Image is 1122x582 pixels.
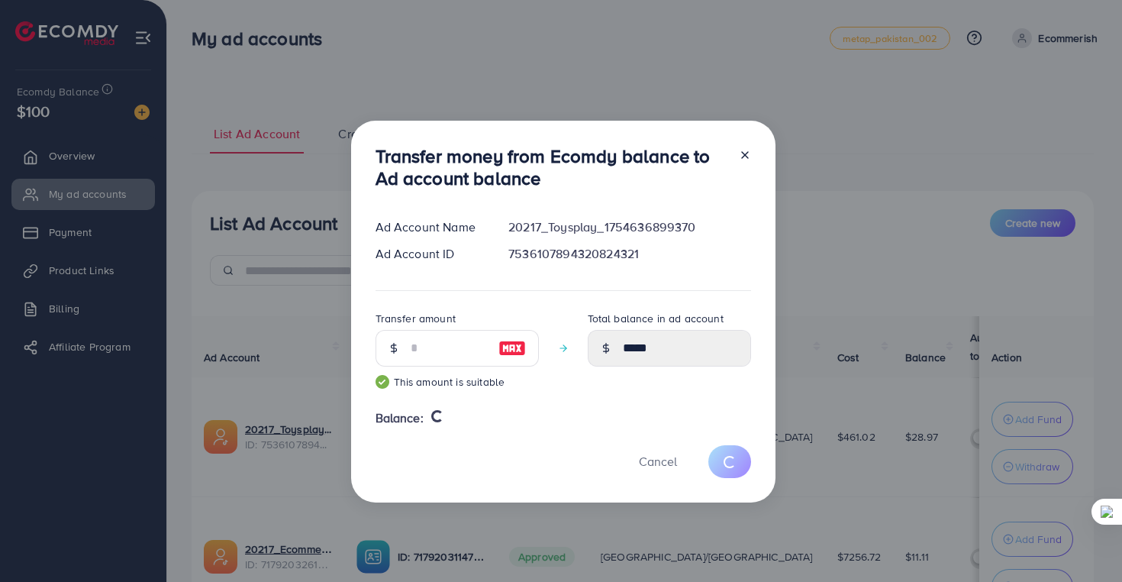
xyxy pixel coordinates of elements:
[363,245,497,263] div: Ad Account ID
[363,218,497,236] div: Ad Account Name
[376,409,424,427] span: Balance:
[496,245,763,263] div: 7536107894320824321
[498,339,526,357] img: image
[588,311,724,326] label: Total balance in ad account
[376,374,539,390] small: This amount is suitable
[639,453,677,470] span: Cancel
[376,375,389,389] img: guide
[376,311,456,326] label: Transfer amount
[376,145,727,189] h3: Transfer money from Ecomdy balance to Ad account balance
[1057,513,1111,571] iframe: Chat
[496,218,763,236] div: 20217_Toysplay_1754636899370
[620,445,696,478] button: Cancel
